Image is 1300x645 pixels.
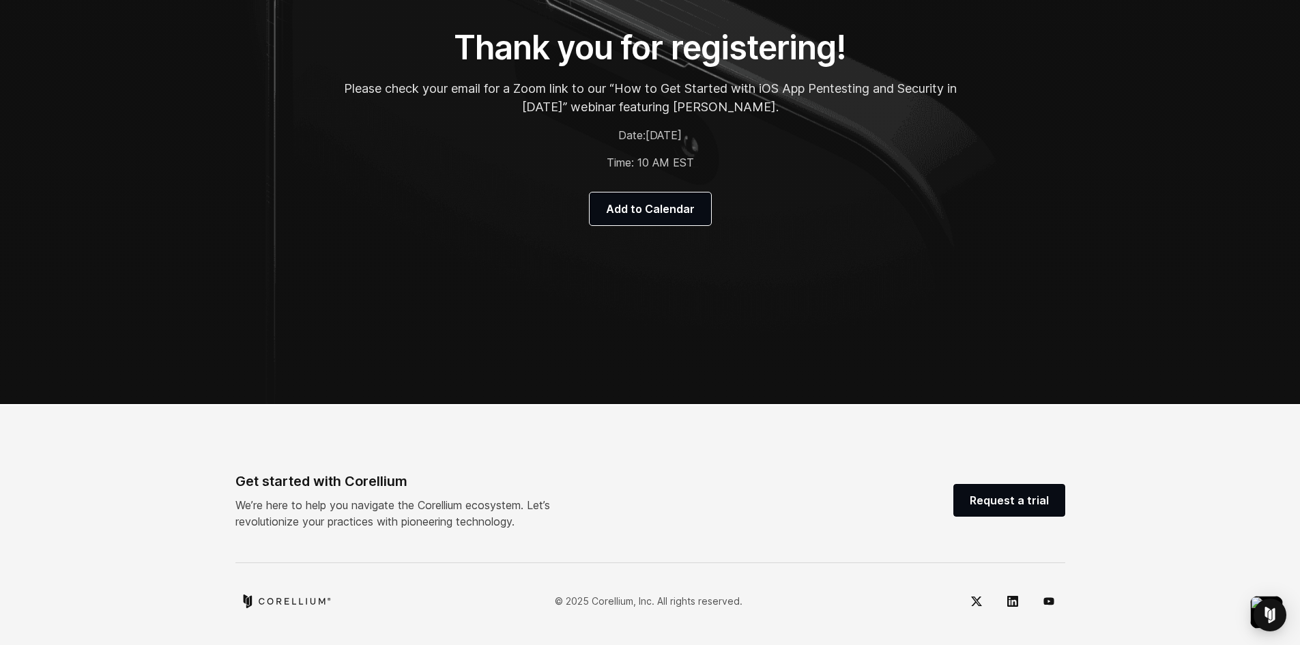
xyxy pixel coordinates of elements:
[343,27,957,68] h1: Thank you for registering!
[235,471,585,491] div: Get started with Corellium
[241,594,332,608] a: Corellium home
[235,497,585,530] p: We’re here to help you navigate the Corellium ecosystem. Let’s revolutionize your practices with ...
[960,585,993,618] a: Twitter
[1254,599,1286,631] div: Open Intercom Messenger
[996,585,1029,618] a: LinkedIn
[343,79,957,116] p: Please check your email for a Zoom link to our “How to Get Started with iOS App Pentesting and Se...
[646,128,682,142] span: [DATE]
[343,154,957,171] p: Time: 10 AM EST
[343,127,957,143] p: Date:
[555,594,742,608] p: © 2025 Corellium, Inc. All rights reserved.
[953,484,1065,517] a: Request a trial
[1032,585,1065,618] a: YouTube
[606,201,695,217] span: Add to Calendar
[590,192,711,225] a: Add to Calendar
